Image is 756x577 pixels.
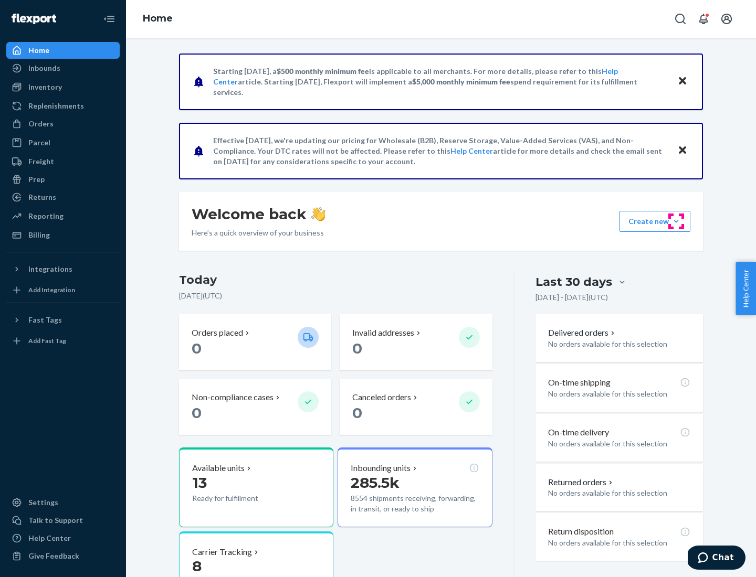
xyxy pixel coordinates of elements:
p: Effective [DATE], we're updating our pricing for Wholesale (B2B), Reserve Storage, Value-Added Se... [213,135,667,167]
p: Return disposition [548,526,614,538]
div: Returns [28,192,56,202]
p: Here’s a quick overview of your business [192,228,325,238]
button: Open Search Box [670,8,691,29]
a: Parcel [6,134,120,151]
button: Fast Tags [6,312,120,328]
div: Add Integration [28,285,75,294]
span: 0 [192,404,202,422]
h1: Welcome back [192,205,325,223]
button: Non-compliance cases 0 [179,379,331,435]
div: Integrations [28,264,72,274]
a: Home [6,42,120,59]
a: Add Fast Tag [6,333,120,349]
button: Delivered orders [548,327,617,339]
a: Returns [6,189,120,206]
h3: Today [179,272,492,288]
div: Prep [28,174,45,185]
div: Home [28,45,49,56]
p: Inbounding units [351,462,411,474]
a: Help Center [450,146,493,155]
p: On-time shipping [548,377,611,389]
a: Add Integration [6,282,120,298]
button: Create new [619,211,690,232]
span: 0 [352,404,362,422]
a: Prep [6,171,120,188]
button: Invalid addresses 0 [340,314,492,370]
span: 285.5k [351,474,400,491]
ol: breadcrumbs [134,4,181,34]
a: Freight [6,153,120,170]
button: Close Navigation [99,8,120,29]
button: Close [676,143,689,158]
span: 13 [192,474,207,491]
div: Inventory [28,82,62,92]
button: Available units13Ready for fulfillment [179,447,333,527]
button: Canceled orders 0 [340,379,492,435]
p: No orders available for this selection [548,389,690,399]
div: Parcel [28,137,50,148]
p: Ready for fulfillment [192,493,289,504]
span: $5,000 monthly minimum fee [412,77,510,86]
p: Carrier Tracking [192,546,252,558]
p: Invalid addresses [352,327,414,339]
button: Close [676,74,689,89]
p: [DATE] ( UTC ) [179,291,492,301]
div: Billing [28,230,50,240]
div: Give Feedback [28,551,79,561]
div: Fast Tags [28,315,62,325]
img: hand-wave emoji [311,207,325,221]
p: No orders available for this selection [548,439,690,449]
p: 8554 shipments receiving, forwarding, in transit, or ready to ship [351,493,479,514]
img: Flexport logo [12,14,56,24]
a: Billing [6,227,120,243]
div: Reporting [28,211,64,221]
p: No orders available for this selection [548,488,690,498]
p: Orders placed [192,327,243,339]
p: Available units [192,462,245,474]
a: Reporting [6,208,120,225]
button: Inbounding units285.5k8554 shipments receiving, forwarding, in transit, or ready to ship [338,447,492,527]
span: $500 monthly minimum fee [277,67,369,76]
div: Replenishments [28,101,84,111]
button: Returned orders [548,476,615,488]
button: Open notifications [693,8,714,29]
button: Orders placed 0 [179,314,331,370]
a: Replenishments [6,98,120,114]
button: Open account menu [716,8,737,29]
span: 0 [192,339,202,357]
p: Non-compliance cases [192,391,274,403]
div: Talk to Support [28,515,83,526]
div: Orders [28,119,54,129]
a: Home [143,13,173,24]
div: Freight [28,156,54,167]
a: Settings [6,494,120,511]
p: [DATE] - [DATE] ( UTC ) [535,292,608,303]
div: Help Center [28,533,71,543]
a: Help Center [6,530,120,547]
iframe: Opens a widget where you can chat to one of our agents [688,546,745,572]
div: Add Fast Tag [28,336,66,345]
a: Orders [6,115,120,132]
button: Give Feedback [6,548,120,564]
span: 8 [192,557,202,575]
button: Integrations [6,261,120,277]
button: Help Center [736,262,756,315]
div: Settings [28,497,58,508]
p: On-time delivery [548,426,609,439]
p: Canceled orders [352,391,411,403]
button: Talk to Support [6,512,120,529]
div: Last 30 days [535,274,612,290]
p: Starting [DATE], a is applicable to all merchants. For more details, please refer to this article... [213,66,667,98]
p: No orders available for this selection [548,339,690,349]
a: Inventory [6,79,120,95]
p: No orders available for this selection [548,538,690,548]
div: Inbounds [28,63,60,73]
span: 0 [352,339,362,357]
a: Inbounds [6,60,120,77]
